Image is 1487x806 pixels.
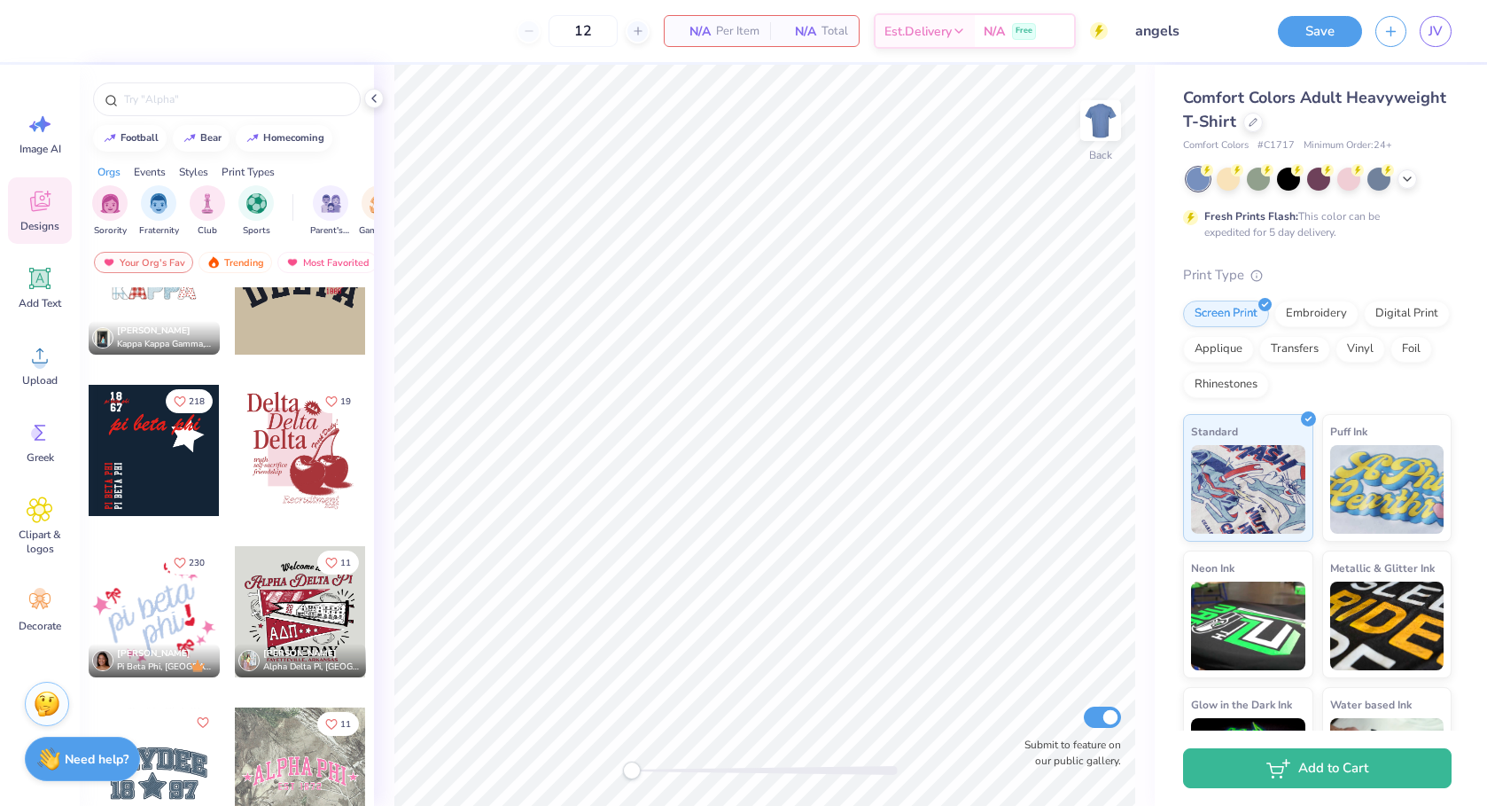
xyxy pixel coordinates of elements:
span: Glow in the Dark Ink [1191,695,1292,714]
span: Neon Ink [1191,559,1234,577]
div: Accessibility label [623,762,641,779]
span: Kappa Kappa Gamma, [GEOGRAPHIC_DATA] [117,338,213,351]
img: Parent's Weekend Image [321,193,341,214]
span: Comfort Colors Adult Heavyweight T-Shirt [1183,87,1446,132]
button: Add to Cart [1183,748,1452,788]
img: Back [1083,103,1118,138]
div: Foil [1390,336,1432,363]
div: Print Type [1183,265,1452,286]
span: 230 [189,559,205,567]
button: filter button [310,185,351,238]
img: Metallic & Glitter Ink [1330,582,1444,670]
span: Upload [22,373,58,387]
strong: Fresh Prints Flash: [1204,209,1298,223]
span: Parent's Weekend [310,224,351,238]
div: Styles [179,164,208,180]
button: Like [317,389,359,413]
span: Game Day [359,224,400,238]
button: bear [173,125,230,152]
button: Like [192,712,214,733]
img: trend_line.gif [183,133,197,144]
div: Applique [1183,336,1254,363]
span: 11 [340,559,351,567]
div: filter for Sorority [92,185,128,238]
div: Rhinestones [1183,372,1269,398]
button: Save [1278,16,1362,47]
div: Transfers [1259,336,1330,363]
button: filter button [139,185,179,238]
span: [PERSON_NAME] [263,647,337,660]
span: Minimum Order: 24 + [1304,138,1392,153]
img: Neon Ink [1191,582,1305,670]
span: Designs [20,219,59,233]
img: trend_line.gif [245,133,260,144]
span: # C1717 [1257,138,1295,153]
span: Est. Delivery [884,22,952,41]
img: Puff Ink [1330,445,1444,534]
button: Like [317,712,359,736]
span: Greek [27,450,54,465]
button: Like [166,389,213,413]
span: Club [198,224,217,238]
span: Pi Beta Phi, [GEOGRAPHIC_DATA][US_STATE] [117,661,213,674]
button: homecoming [236,125,332,152]
span: N/A [984,22,1005,41]
span: Puff Ink [1330,422,1367,441]
img: Sorority Image [100,193,121,214]
span: N/A [781,22,816,41]
span: Per Item [716,22,759,41]
div: filter for Parent's Weekend [310,185,351,238]
span: Metallic & Glitter Ink [1330,559,1435,577]
div: Screen Print [1183,301,1269,327]
img: Club Image [198,193,217,214]
span: JV [1429,21,1443,42]
div: bear [200,133,222,143]
div: Orgs [97,164,121,180]
div: Back [1089,147,1112,163]
span: [PERSON_NAME] [117,647,191,660]
span: 11 [340,720,351,729]
img: trend_line.gif [103,133,117,144]
button: filter button [92,185,128,238]
img: Fraternity Image [149,193,168,214]
a: JV [1420,16,1452,47]
div: Trending [199,252,272,273]
span: Total [821,22,848,41]
button: filter button [190,185,225,238]
strong: Need help? [65,751,128,768]
input: Untitled Design [1121,13,1251,49]
span: 218 [189,397,205,406]
label: Submit to feature on our public gallery. [1015,737,1121,769]
img: trending.gif [206,256,221,269]
img: most_fav.gif [102,256,116,269]
span: Image AI [19,142,61,156]
span: 19 [340,397,351,406]
span: Comfort Colors [1183,138,1249,153]
button: filter button [359,185,400,238]
div: Your Org's Fav [94,252,193,273]
img: Game Day Image [370,193,390,214]
img: Standard [1191,445,1305,534]
div: Print Types [222,164,275,180]
div: Digital Print [1364,301,1450,327]
span: Water based Ink [1330,695,1412,714]
div: Embroidery [1274,301,1359,327]
div: This color can be expedited for 5 day delivery. [1204,208,1422,240]
span: Sorority [94,224,127,238]
span: Fraternity [139,224,179,238]
span: [PERSON_NAME] [117,325,191,337]
span: N/A [675,22,711,41]
div: Events [134,164,166,180]
span: Sports [243,224,270,238]
input: Try "Alpha" [122,90,349,108]
button: Like [166,551,213,575]
input: – – [549,15,618,47]
button: football [93,125,167,152]
div: filter for Game Day [359,185,400,238]
div: Vinyl [1335,336,1385,363]
span: Clipart & logos [11,528,69,556]
div: filter for Club [190,185,225,238]
div: Most Favorited [277,252,378,273]
div: filter for Fraternity [139,185,179,238]
button: Like [317,551,359,575]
